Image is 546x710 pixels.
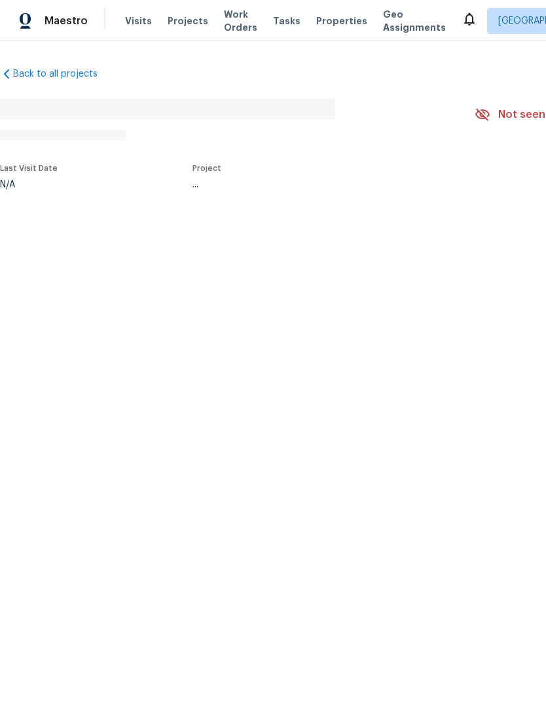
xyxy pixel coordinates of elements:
[273,16,300,26] span: Tasks
[192,164,221,172] span: Project
[192,180,444,189] div: ...
[168,14,208,28] span: Projects
[383,8,446,34] span: Geo Assignments
[224,8,257,34] span: Work Orders
[316,14,367,28] span: Properties
[45,14,88,28] span: Maestro
[125,14,152,28] span: Visits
